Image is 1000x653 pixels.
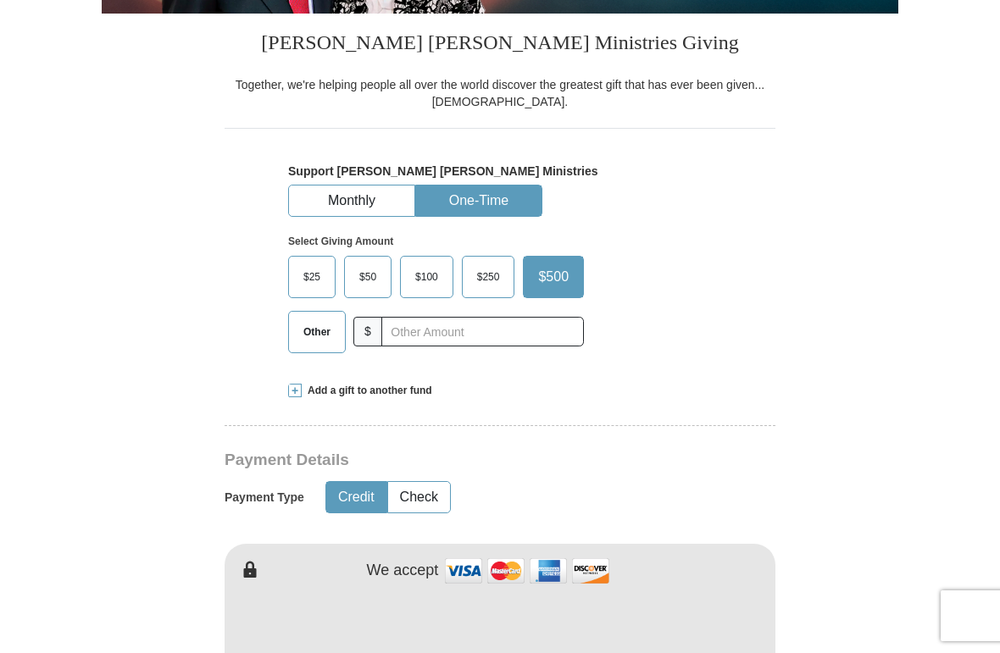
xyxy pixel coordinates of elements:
[353,317,382,346] span: $
[530,264,577,290] span: $500
[289,185,414,217] button: Monthly
[326,482,386,513] button: Credit
[367,562,439,580] h4: We accept
[381,317,584,346] input: Other Amount
[351,264,385,290] span: $50
[225,14,775,76] h3: [PERSON_NAME] [PERSON_NAME] Ministries Giving
[295,319,339,345] span: Other
[302,384,432,398] span: Add a gift to another fund
[295,264,329,290] span: $25
[388,482,450,513] button: Check
[469,264,508,290] span: $250
[288,235,393,247] strong: Select Giving Amount
[225,451,657,470] h3: Payment Details
[407,264,447,290] span: $100
[225,490,304,505] h5: Payment Type
[288,164,712,179] h5: Support [PERSON_NAME] [PERSON_NAME] Ministries
[416,185,542,217] button: One-Time
[442,552,612,589] img: credit cards accepted
[225,76,775,110] div: Together, we're helping people all over the world discover the greatest gift that has ever been g...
